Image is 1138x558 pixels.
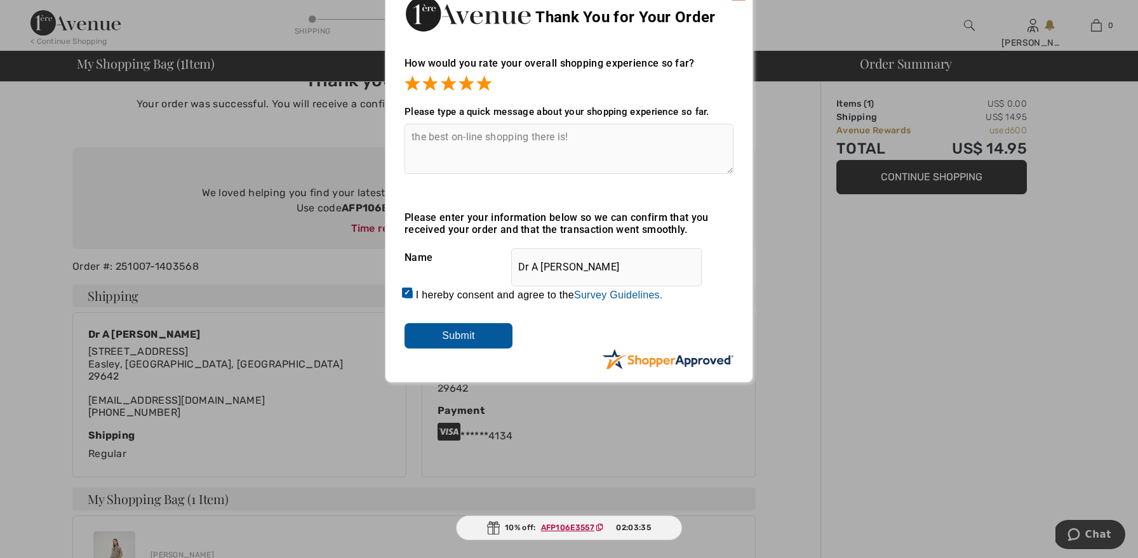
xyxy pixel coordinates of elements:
[405,106,733,117] div: Please type a quick message about your shopping experience so far.
[456,515,682,540] div: 10% off:
[616,522,650,533] span: 02:03:35
[416,289,663,301] label: I hereby consent and agree to the
[405,44,733,93] div: How would you rate your overall shopping experience so far?
[541,523,594,532] ins: AFP106E3557
[487,521,500,535] img: Gift.svg
[405,323,512,349] input: Submit
[405,211,733,236] div: Please enter your information below so we can confirm that you received your order and that the t...
[574,289,663,300] a: Survey Guidelines.
[30,9,56,20] span: Chat
[535,8,715,26] span: Thank You for Your Order
[405,242,733,274] div: Name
